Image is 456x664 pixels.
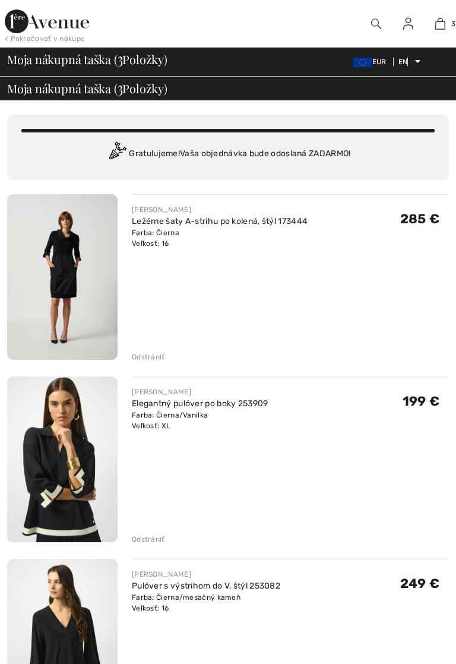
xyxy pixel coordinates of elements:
[5,10,89,33] img: Prvá trieda
[132,353,165,361] font: Odstrániť
[132,216,308,226] a: Ležérne šaty A-strihu po kolená, štýl 173444
[122,51,167,67] font: Položky)
[451,20,455,28] font: 3
[435,17,445,31] img: Moja taška
[7,51,118,67] font: Moja nákupná taška (
[118,77,123,97] font: 3
[132,535,165,543] font: Odstrániť
[7,377,118,542] img: Elegantný pulóver po boky 253909
[132,411,208,419] font: Farba: Čierna/Vanilka
[425,17,455,31] a: 3
[132,570,191,578] font: [PERSON_NAME]
[132,239,169,248] font: Veľkosť: 16
[7,194,118,360] img: Ležérne šaty A-strihu po kolená, štýl 173444
[7,80,118,96] font: Moja nákupná taška (
[132,604,169,612] font: Veľkosť: 16
[372,58,387,66] font: EUR
[394,17,423,31] a: Prihlásiť sa
[400,576,440,592] font: 249 €
[132,399,268,409] a: Elegantný pulóver po boky 253909
[403,17,413,31] img: Moje informácie
[400,211,440,227] font: 285 €
[118,48,123,68] font: 3
[353,58,372,67] img: Euro
[398,58,408,66] font: EN
[371,17,381,31] img: vyhľadať na webovej stránke
[129,148,180,159] font: Gratulujeme!
[132,388,191,396] font: [PERSON_NAME]
[5,34,85,43] font: < Pokračovať v nákupe
[132,229,179,237] font: Farba: Čierna
[122,80,167,96] font: Položky)
[105,142,129,166] img: Congratulation2.svg
[403,393,440,409] font: 199 €
[132,422,170,430] font: Veľkosť: XL
[132,205,191,214] font: [PERSON_NAME]
[180,148,350,159] font: Vaša objednávka bude odoslaná ZADARMO!
[132,593,240,602] font: Farba: Čierna/mesačný kameň
[132,581,280,591] a: Pulóver s výstrihom do V, štýl 253082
